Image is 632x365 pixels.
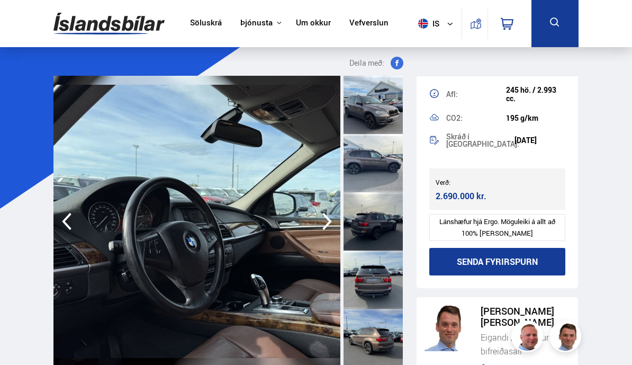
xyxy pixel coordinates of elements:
button: Deila með: [339,57,408,69]
div: 245 hö. / 2.993 cc. [506,86,566,103]
button: Þjónusta [240,18,273,28]
a: Vefverslun [349,18,389,29]
img: FbJEzSuNWCJXmdc-.webp [425,306,470,351]
div: CO2: [446,114,506,122]
button: Senda fyrirspurn [429,248,566,275]
div: Skráð í [GEOGRAPHIC_DATA]: [446,133,514,148]
div: [PERSON_NAME] [PERSON_NAME] [481,306,571,328]
div: [DATE] [514,136,566,145]
div: Lánshæfur hjá Ergo. Möguleiki á allt að 100% [PERSON_NAME] [429,214,566,241]
span: is [414,19,440,29]
a: Um okkur [296,18,331,29]
img: FbJEzSuNWCJXmdc-.webp [551,322,583,354]
img: svg+xml;base64,PHN2ZyB4bWxucz0iaHR0cDovL3d3dy53My5vcmcvMjAwMC9zdmciIHdpZHRoPSI1MTIiIGhlaWdodD0iNT... [418,19,428,29]
div: Verð: [436,179,498,186]
img: G0Ugv5HjCgRt.svg [53,6,165,41]
div: 2.690.000 kr. [436,189,493,203]
button: is [414,8,462,39]
div: Afl: [446,91,506,98]
div: Eigandi / Löggiltur bifreiðasali [481,331,571,358]
img: siFngHWaQ9KaOqBr.png [513,322,545,354]
span: Deila með: [349,57,384,69]
button: Opna LiveChat spjallviðmót [8,4,40,36]
a: Söluskrá [190,18,222,29]
div: 195 g/km [506,114,566,122]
